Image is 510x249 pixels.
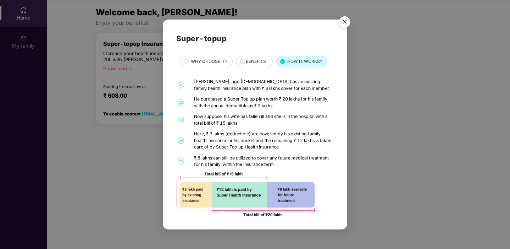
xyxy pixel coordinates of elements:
[246,58,266,65] span: BENEFITS
[335,13,355,33] img: svg+xml;base64,PHN2ZyB4bWxucz0iaHR0cDovL3d3dy53My5vcmcvMjAwMC9zdmciIHdpZHRoPSI1NiIgaGVpZ2h0PSI1Ni...
[178,117,184,123] span: 03
[335,13,354,32] button: Close
[194,155,332,168] div: ₹ 8 lakhs can still be utilized to cover any future medical treatment for his family, within the ...
[287,58,322,65] span: HOW IT WORKS?
[194,96,332,109] div: He purchased a Super Top up plan worth ₹ 20 lakhs for his family, with the annual deductible as ₹...
[178,82,184,88] span: 01
[178,99,184,106] span: 02
[191,58,227,65] span: WHY CHOOSE IT?
[194,131,332,150] div: Here, ₹ 3 lakhs (deductible) are covered by his existing family health insurance or his pocket an...
[194,79,332,92] div: [PERSON_NAME], age [DEMOGRAPHIC_DATA] has an existing family health insurance plan with ₹ 3 lakhs...
[194,113,332,126] div: Now suppose, his wife has fallen ill and she is in the hospital with a total bill of ₹ 15 lakhs
[178,158,184,164] span: 05
[178,137,184,144] span: 04
[176,172,318,216] img: 92ad5f425632aafc39dd5e75337fe900.png
[176,33,334,44] h2: Super-topup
